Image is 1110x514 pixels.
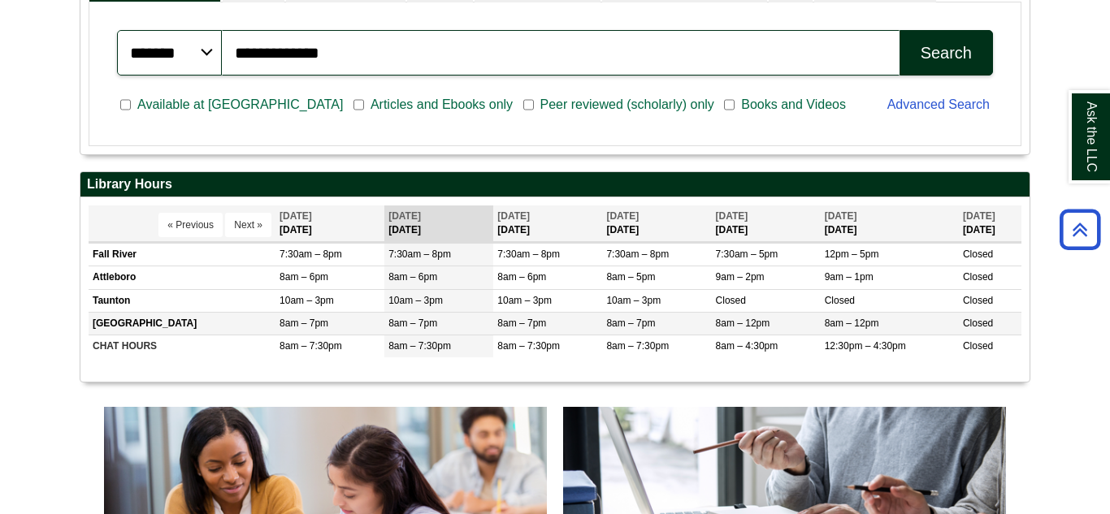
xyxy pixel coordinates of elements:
th: [DATE] [821,205,959,242]
span: 8am – 7pm [280,317,328,329]
span: 8am – 7:30pm [606,340,669,352]
input: Available at [GEOGRAPHIC_DATA] [120,97,131,112]
input: Books and Videos [724,97,735,112]
span: Articles and Ebooks only [364,95,519,114]
th: [DATE] [959,205,1021,242]
span: 8am – 7:30pm [388,340,451,352]
td: Fall River [89,244,275,266]
span: Closed [963,248,993,260]
td: [GEOGRAPHIC_DATA] [89,312,275,335]
span: Closed [963,295,993,306]
input: Peer reviewed (scholarly) only [523,97,534,112]
button: « Previous [158,213,223,237]
span: 8am – 6pm [280,271,328,283]
span: 8am – 7:30pm [280,340,342,352]
span: 12pm – 5pm [825,248,879,260]
span: 7:30am – 8pm [388,248,451,260]
th: [DATE] [602,205,711,242]
button: Search [900,30,993,76]
span: Closed [963,317,993,329]
input: Articles and Ebooks only [353,97,364,112]
span: Books and Videos [735,95,852,114]
span: Closed [963,340,993,352]
span: Closed [963,271,993,283]
span: 8am – 12pm [716,317,770,329]
a: Back to Top [1054,218,1106,240]
span: 10am – 3pm [497,295,552,306]
button: Next » [225,213,271,237]
span: [DATE] [963,210,995,222]
span: 8am – 6pm [497,271,546,283]
span: 9am – 1pm [825,271,874,283]
span: [DATE] [497,210,530,222]
span: 8am – 12pm [825,317,879,329]
span: Available at [GEOGRAPHIC_DATA] [131,95,349,114]
td: CHAT HOURS [89,335,275,357]
span: 8am – 5pm [606,271,655,283]
span: Closed [716,295,746,306]
span: 8am – 7:30pm [497,340,560,352]
span: 8am – 7pm [606,317,655,329]
span: 12:30pm – 4:30pm [825,340,906,352]
a: Advanced Search [887,97,990,111]
th: [DATE] [384,205,493,242]
div: Search [921,44,972,63]
span: 10am – 3pm [388,295,443,306]
span: 10am – 3pm [606,295,661,306]
span: [DATE] [280,210,312,222]
span: Closed [825,295,855,306]
span: [DATE] [825,210,857,222]
span: 8am – 4:30pm [716,340,778,352]
span: 8am – 6pm [388,271,437,283]
span: 9am – 2pm [716,271,765,283]
span: [DATE] [716,210,748,222]
th: [DATE] [275,205,384,242]
span: 7:30am – 8pm [280,248,342,260]
h2: Library Hours [80,172,1030,197]
span: Peer reviewed (scholarly) only [534,95,721,114]
span: 8am – 7pm [497,317,546,329]
span: 10am – 3pm [280,295,334,306]
td: Attleboro [89,266,275,289]
th: [DATE] [712,205,821,242]
span: 7:30am – 8pm [606,248,669,260]
span: [DATE] [606,210,639,222]
td: Taunton [89,289,275,312]
span: [DATE] [388,210,421,222]
th: [DATE] [493,205,602,242]
span: 7:30am – 5pm [716,248,778,260]
span: 7:30am – 8pm [497,248,560,260]
span: 8am – 7pm [388,317,437,329]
